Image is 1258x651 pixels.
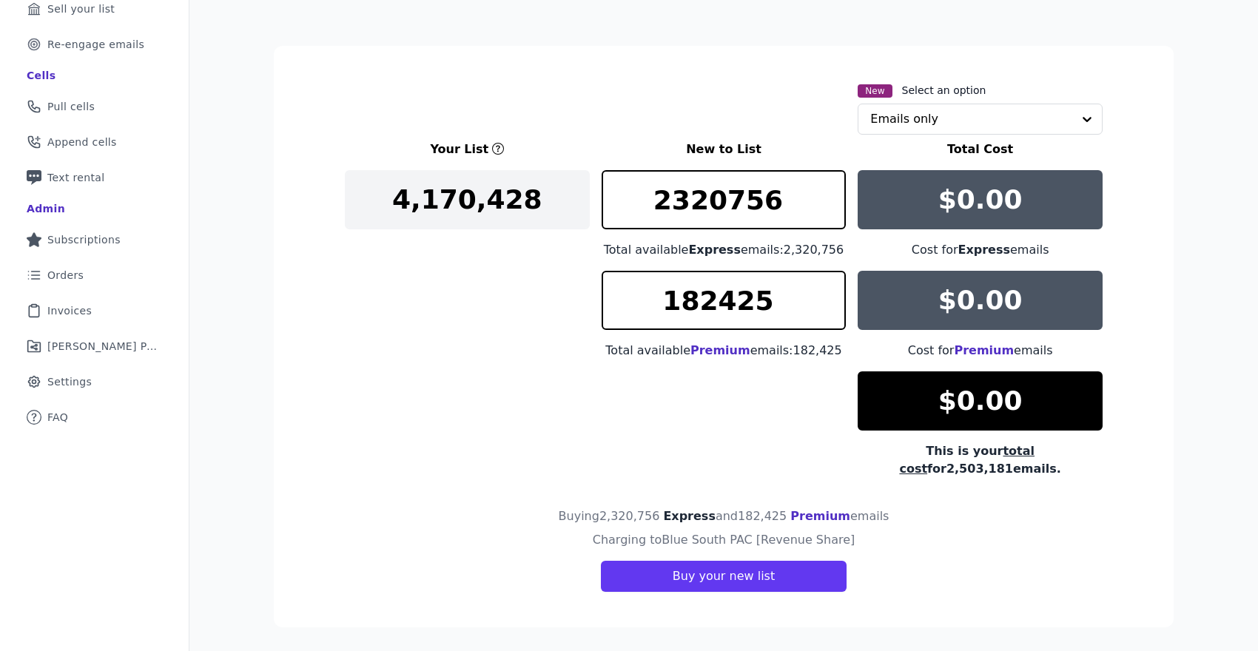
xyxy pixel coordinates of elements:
[47,339,159,354] span: [PERSON_NAME] Performance
[47,232,121,247] span: Subscriptions
[47,1,115,16] span: Sell your list
[12,126,177,158] a: Append cells
[958,243,1011,257] span: Express
[858,342,1103,360] div: Cost for emails
[858,241,1103,259] div: Cost for emails
[12,223,177,256] a: Subscriptions
[602,241,847,259] div: Total available emails: 2,320,756
[663,509,716,523] span: Express
[601,561,847,592] button: Buy your new list
[938,386,1023,416] p: $0.00
[858,84,892,98] span: New
[12,90,177,123] a: Pull cells
[47,303,92,318] span: Invoices
[690,343,750,357] span: Premium
[602,141,847,158] h3: New to List
[47,135,117,149] span: Append cells
[12,365,177,398] a: Settings
[47,37,144,52] span: Re-engage emails
[47,410,68,425] span: FAQ
[688,243,741,257] span: Express
[858,141,1103,158] h3: Total Cost
[559,507,889,525] h4: Buying 2,320,756 and 182,425 emails
[27,201,65,216] div: Admin
[392,185,542,215] p: 4,170,428
[27,68,55,83] div: Cells
[12,330,177,362] a: [PERSON_NAME] Performance
[47,99,95,114] span: Pull cells
[12,401,177,434] a: FAQ
[12,294,177,327] a: Invoices
[938,185,1023,215] p: $0.00
[430,141,488,158] h3: Your List
[12,28,177,61] a: Re-engage emails
[858,442,1103,478] div: This is your for 2,503,181 emails.
[790,509,850,523] span: Premium
[593,531,855,549] h4: Charging to Blue South PAC [Revenue Share]
[602,342,847,360] div: Total available emails: 182,425
[47,170,105,185] span: Text rental
[12,161,177,194] a: Text rental
[902,83,986,98] label: Select an option
[47,374,92,389] span: Settings
[47,268,84,283] span: Orders
[938,286,1023,315] p: $0.00
[954,343,1014,357] span: Premium
[12,259,177,291] a: Orders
